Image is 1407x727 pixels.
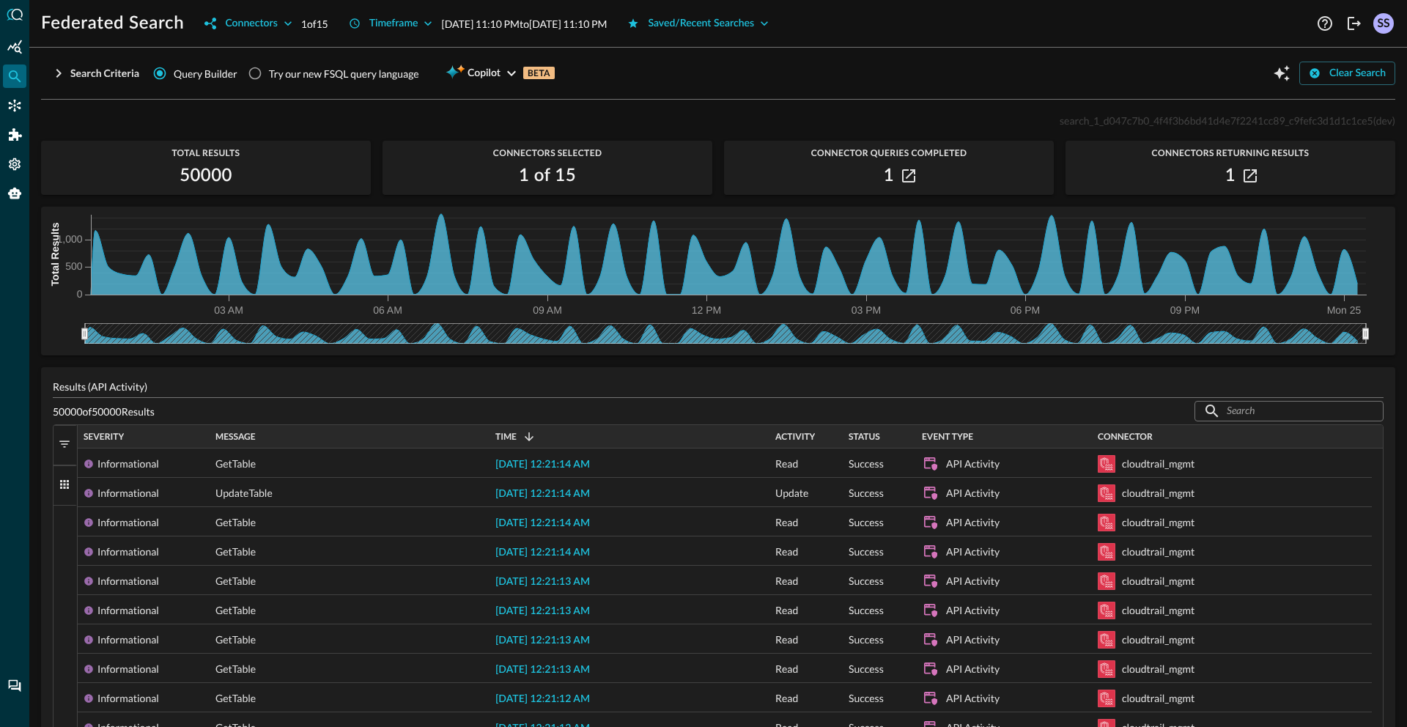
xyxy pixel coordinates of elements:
button: Timeframe [340,12,442,35]
span: Success [849,479,884,508]
div: Informational [97,479,159,508]
span: GetTable [215,567,256,596]
div: cloudtrail_mgmt [1122,684,1194,713]
tspan: 06 PM [1011,304,1040,316]
tspan: 09 PM [1170,304,1200,316]
span: GetTable [215,654,256,684]
p: 1 of 15 [301,16,328,32]
div: SS [1373,13,1394,34]
span: Read [775,567,798,596]
span: Success [849,654,884,684]
tspan: 0 [77,288,83,300]
div: cloudtrail_mgmt [1122,508,1194,537]
div: Settings [3,152,26,176]
div: Federated Search [3,64,26,88]
span: GetTable [215,449,256,479]
tspan: 09 AM [533,304,562,316]
span: Total Results [41,148,371,158]
span: search_1_d047c7b0_4f4f3b6bd41d4e7f2241cc89_c9fefc3d1d1c1ce5 [1060,114,1373,127]
span: [DATE] 12:21:13 AM [495,665,590,675]
div: cloudtrail_mgmt [1122,567,1194,596]
svg: Amazon Security Lake [1098,455,1115,473]
div: Search Criteria [70,64,139,83]
tspan: 06 AM [373,304,402,316]
p: BETA [523,67,555,79]
span: Connectors Returning Results [1066,148,1395,158]
h2: 1 [884,164,894,188]
div: cloudtrail_mgmt [1122,537,1194,567]
span: Time [495,432,517,442]
div: Informational [97,654,159,684]
span: GetTable [215,537,256,567]
span: [DATE] 12:21:13 AM [495,606,590,616]
span: Message [215,432,256,442]
span: (dev) [1373,114,1395,127]
tspan: 1,000 [56,233,82,245]
div: Informational [97,625,159,654]
div: Clear Search [1329,64,1386,83]
div: API Activity [946,596,1000,625]
tspan: 500 [65,260,83,272]
button: Clear Search [1299,62,1395,85]
span: [DATE] 12:21:14 AM [495,547,590,558]
div: Connectors [225,15,277,33]
span: Activity [775,432,815,442]
span: Read [775,508,798,537]
button: Search Criteria [41,62,148,85]
span: [DATE] 12:21:14 AM [495,460,590,470]
h2: 1 of 15 [519,164,576,188]
span: [DATE] 12:21:13 AM [495,635,590,646]
div: cloudtrail_mgmt [1122,449,1194,479]
span: Severity [84,432,124,442]
button: Open Query Copilot [1270,62,1293,85]
div: API Activity [946,449,1000,479]
tspan: 03 PM [852,304,881,316]
div: Informational [97,567,159,596]
button: Logout [1343,12,1366,35]
span: [DATE] 12:21:14 AM [495,489,590,499]
span: Success [849,537,884,567]
span: Read [775,537,798,567]
p: 50000 of 50000 Results [53,404,155,419]
svg: Amazon Security Lake [1098,543,1115,561]
div: Summary Insights [3,35,26,59]
div: Informational [97,596,159,625]
div: API Activity [946,567,1000,596]
span: UpdateTable [215,479,273,508]
span: Connectors Selected [383,148,712,158]
div: Connectors [3,94,26,117]
span: Connector Queries Completed [724,148,1054,158]
span: Copilot [468,64,501,83]
div: Informational [97,537,159,567]
h1: Federated Search [41,12,184,35]
span: Success [849,625,884,654]
span: Success [849,567,884,596]
button: Saved/Recent Searches [618,12,778,35]
p: Results (API Activity) [53,379,1384,394]
div: Saved/Recent Searches [648,15,754,33]
tspan: 03 AM [214,304,243,316]
div: Informational [97,449,159,479]
span: Query Builder [174,66,237,81]
span: Connector [1098,432,1153,442]
div: Try our new FSQL query language [269,66,419,81]
div: cloudtrail_mgmt [1122,479,1194,508]
span: GetTable [215,625,256,654]
button: Connectors [196,12,300,35]
span: Success [849,684,884,713]
span: Read [775,596,798,625]
svg: Amazon Security Lake [1098,602,1115,619]
span: Success [849,449,884,479]
tspan: Mon 25 [1327,304,1362,316]
span: [DATE] 12:21:12 AM [495,694,590,704]
div: Informational [97,508,159,537]
span: Status [849,432,880,442]
div: Query Agent [3,182,26,205]
svg: Amazon Security Lake [1098,690,1115,707]
div: API Activity [946,479,1000,508]
div: Timeframe [369,15,418,33]
span: GetTable [215,684,256,713]
div: cloudtrail_mgmt [1122,625,1194,654]
span: GetTable [215,508,256,537]
span: Read [775,654,798,684]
